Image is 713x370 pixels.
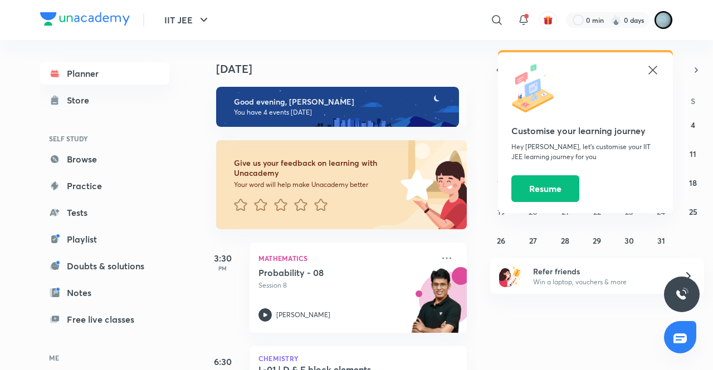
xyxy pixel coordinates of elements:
a: Browse [40,148,169,170]
button: avatar [539,11,557,29]
p: Hey [PERSON_NAME], let’s customise your IIT JEE learning journey for you [511,142,660,162]
abbr: October 11, 2025 [690,149,696,159]
button: October 31, 2025 [652,231,670,249]
p: Win a laptop, vouchers & more [533,277,670,287]
img: evening [216,87,459,127]
a: Free live classes [40,308,169,330]
img: streak [611,14,622,26]
h5: 6:30 [201,355,245,368]
img: Rohan Jain [654,11,673,29]
img: unacademy [406,267,467,344]
abbr: October 18, 2025 [689,177,697,188]
img: ttu [675,288,688,301]
abbr: October 29, 2025 [593,235,601,246]
button: October 4, 2025 [684,116,702,134]
abbr: October 20, 2025 [529,206,538,217]
h5: 3:30 [201,251,245,265]
img: icon [511,63,561,114]
button: October 5, 2025 [492,145,510,162]
abbr: October 22, 2025 [593,206,601,217]
h6: Give us your feedback on learning with Unacademy [234,158,397,178]
button: October 18, 2025 [684,174,702,191]
h4: [DATE] [216,62,478,76]
a: Notes [40,282,169,304]
button: October 12, 2025 [492,174,510,191]
abbr: October 31, 2025 [657,235,665,246]
abbr: October 21, 2025 [561,206,569,217]
img: Company Logo [40,12,130,26]
div: Store [67,93,96,107]
abbr: October 19, 2025 [497,206,505,217]
img: avatar [543,15,553,25]
button: October 29, 2025 [588,231,606,249]
a: Playlist [40,228,169,250]
button: October 28, 2025 [556,231,574,249]
p: You have 4 events [DATE] [234,108,449,117]
a: Practice [40,175,169,197]
button: Resume [511,175,579,202]
h6: Refer friends [533,265,670,277]
h6: Good evening, [PERSON_NAME] [234,97,449,107]
abbr: October 27, 2025 [529,235,537,246]
button: IIT JEE [158,9,217,31]
a: Planner [40,62,169,85]
button: October 26, 2025 [492,231,510,249]
p: Your word will help make Unacademy better [234,180,397,189]
h6: SELF STUDY [40,129,169,148]
button: October 11, 2025 [684,145,702,162]
a: Company Logo [40,12,130,28]
abbr: October 23, 2025 [625,206,633,217]
abbr: October 25, 2025 [689,206,697,217]
button: October 30, 2025 [620,231,638,249]
p: Chemistry [258,355,458,362]
a: Store [40,89,169,111]
abbr: October 26, 2025 [497,235,505,246]
abbr: October 30, 2025 [624,235,634,246]
abbr: Saturday [691,96,695,106]
p: Mathematics [258,251,433,265]
img: referral [499,265,521,287]
a: Doubts & solutions [40,255,169,277]
p: [PERSON_NAME] [276,310,330,320]
h5: Customise your learning journey [511,124,660,137]
p: PM [201,265,245,272]
button: October 27, 2025 [524,231,542,249]
img: feedback_image [363,140,467,229]
h5: Probability - 08 [258,267,397,278]
abbr: October 24, 2025 [657,206,665,217]
button: October 19, 2025 [492,203,510,220]
button: October 25, 2025 [684,203,702,220]
abbr: October 4, 2025 [691,120,695,130]
a: Tests [40,201,169,224]
p: Session 8 [258,280,433,290]
h6: ME [40,348,169,367]
abbr: October 28, 2025 [561,235,569,246]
